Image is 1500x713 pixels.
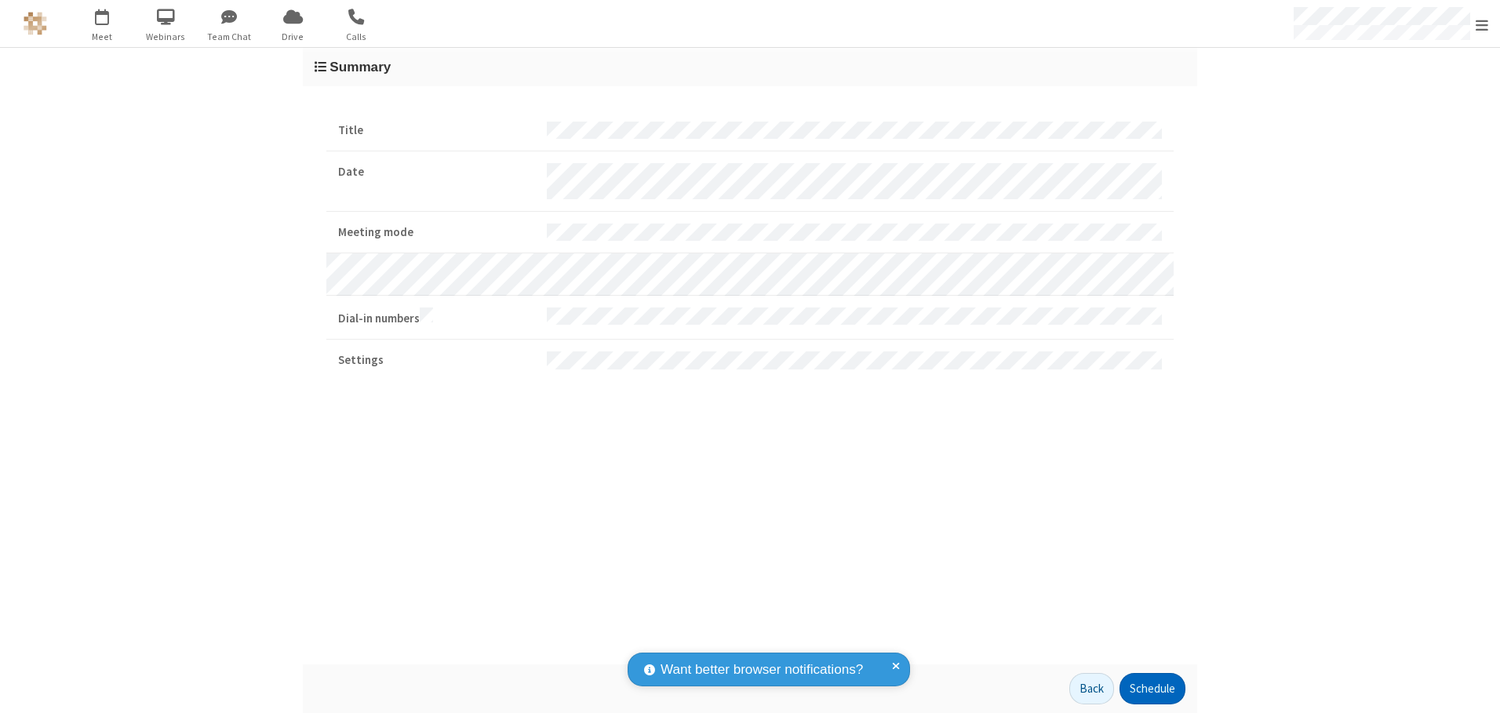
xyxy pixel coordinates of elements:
strong: Settings [338,351,535,369]
strong: Dial-in numbers [338,307,535,328]
span: Webinars [137,30,195,44]
img: QA Selenium DO NOT DELETE OR CHANGE [24,12,47,35]
span: Summary [329,59,391,75]
span: Drive [264,30,322,44]
strong: Meeting mode [338,224,535,242]
span: Want better browser notifications? [661,660,863,680]
span: Team Chat [200,30,259,44]
span: Meet [73,30,132,44]
strong: Date [338,163,535,181]
span: Calls [327,30,386,44]
button: Back [1069,673,1114,704]
button: Schedule [1120,673,1185,704]
strong: Title [338,122,535,140]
